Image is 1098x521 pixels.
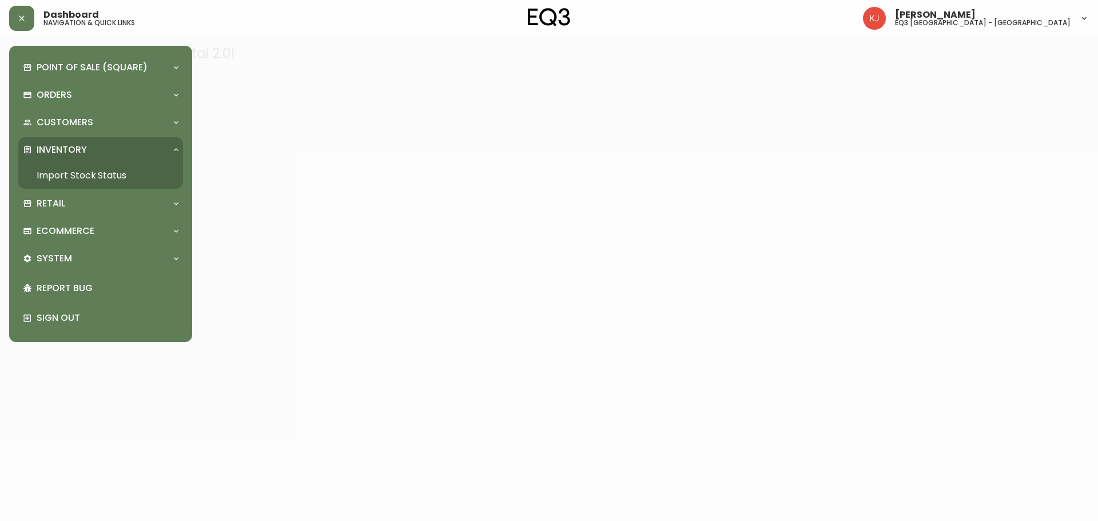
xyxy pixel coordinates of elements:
span: Dashboard [43,10,99,19]
div: Sign Out [18,303,183,333]
h5: eq3 [GEOGRAPHIC_DATA] - [GEOGRAPHIC_DATA] [895,19,1071,26]
p: Ecommerce [37,225,94,237]
p: Orders [37,89,72,101]
p: System [37,252,72,265]
p: Point of Sale (Square) [37,61,148,74]
p: Sign Out [37,312,178,324]
div: System [18,246,183,271]
div: Ecommerce [18,218,183,244]
div: Report Bug [18,273,183,303]
p: Retail [37,197,65,210]
p: Customers [37,116,93,129]
p: Inventory [37,144,87,156]
div: Point of Sale (Square) [18,55,183,80]
img: 24a625d34e264d2520941288c4a55f8e [863,7,886,30]
div: Retail [18,191,183,216]
a: Import Stock Status [18,162,183,189]
span: [PERSON_NAME] [895,10,976,19]
h5: navigation & quick links [43,19,135,26]
div: Orders [18,82,183,108]
img: logo [528,8,570,26]
div: Inventory [18,137,183,162]
div: Customers [18,110,183,135]
p: Report Bug [37,282,178,295]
